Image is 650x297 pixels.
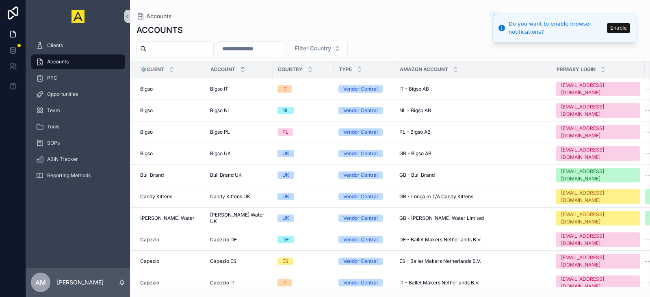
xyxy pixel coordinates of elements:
span: Capezio [140,280,159,286]
span: Bigso [140,86,153,92]
span: Bigso [140,129,153,135]
span: Filter Country [295,44,331,52]
div: [EMAIL_ADDRESS][DOMAIN_NAME] [561,211,635,225]
span: ⚙️Client [141,66,164,73]
img: App logo [71,10,84,23]
a: Accounts [31,54,125,69]
div: [EMAIL_ADDRESS][DOMAIN_NAME] [561,275,635,290]
span: Capezio [140,236,159,243]
span: Account [210,66,235,73]
div: IT [282,85,287,93]
div: Vendor Central [343,171,378,179]
div: Vendor Central [343,107,378,114]
div: IT [282,279,287,286]
span: -- [645,236,650,243]
div: PL [282,128,288,136]
span: Bigso PL [210,129,230,135]
span: Bigso NL [210,107,230,114]
span: -- [645,280,650,286]
p: [PERSON_NAME] [57,278,104,286]
span: -- [645,86,650,92]
div: Vendor Central [343,128,378,136]
span: Accounts [146,12,172,20]
span: -- [645,129,650,135]
a: ASIN Tracker [31,152,125,167]
a: Reporting Methods [31,168,125,183]
span: Type [339,66,352,73]
span: Country [278,66,303,73]
div: NL [282,107,289,114]
div: [EMAIL_ADDRESS][DOMAIN_NAME] [561,125,635,139]
span: Clients [47,42,63,49]
span: Candy Kittens [140,193,172,200]
a: SOPs [31,136,125,150]
span: Bull Brand [140,172,164,178]
a: Accounts [136,12,172,20]
div: UK [282,171,289,179]
span: Amazon Account [400,66,448,73]
a: PPC [31,71,125,85]
span: NL - Bigso AB [399,107,431,114]
span: Bull Brand UK [210,172,242,178]
span: GB - Bull Brand [399,172,435,178]
div: Vendor Central [343,279,378,286]
a: Tools [31,119,125,134]
div: Vendor Central [343,85,378,93]
a: Opportunities [31,87,125,102]
div: Vendor Central [343,258,378,265]
span: Capezio ES [210,258,236,264]
span: IT - Bigso AB [399,86,429,92]
span: Bigso UK [210,150,231,157]
span: -- [645,172,650,178]
span: DE - Ballet Makers Netherlands B.V. [399,236,481,243]
span: Capezio DE [210,236,237,243]
span: GB - Bigso AB [399,150,431,157]
div: Vendor Central [343,150,378,157]
div: [EMAIL_ADDRESS][DOMAIN_NAME] [561,82,635,96]
span: GB - Longaim T/A Candy Kittens [399,193,473,200]
span: [PERSON_NAME] Water UK [210,212,268,225]
span: GB - [PERSON_NAME] Water Limited [399,215,484,221]
div: [EMAIL_ADDRESS][DOMAIN_NAME] [561,168,635,182]
span: Capezio IT [210,280,235,286]
a: Team [31,103,125,118]
h1: ACCOUNTS [136,24,183,36]
span: ES - Ballet Makers Netherlands B.V. [399,258,481,264]
span: AM [35,277,46,287]
div: DE [282,236,289,243]
span: -- [645,258,650,264]
div: [EMAIL_ADDRESS][DOMAIN_NAME] [561,146,635,161]
div: [EMAIL_ADDRESS][DOMAIN_NAME] [561,103,635,118]
span: Capezio [140,258,159,264]
div: scrollable content [26,33,130,193]
div: [EMAIL_ADDRESS][DOMAIN_NAME] [561,189,635,204]
span: PL - Bigso AB [399,129,431,135]
span: Accounts [47,59,69,65]
button: Close toast [490,11,498,19]
span: Bigso IT [210,86,228,92]
span: PPC [47,75,57,81]
span: SOPs [47,140,60,146]
div: [EMAIL_ADDRESS][DOMAIN_NAME] [561,254,635,269]
span: Team [47,107,60,114]
span: [PERSON_NAME] Water [140,215,195,221]
div: Do you want to enable browser notifications? [509,20,604,36]
span: Bigso [140,107,153,114]
div: UK [282,193,289,200]
button: Select Button [288,41,348,56]
span: Primary Login [557,66,596,73]
span: -- [645,107,650,114]
span: ASIN Tracker [47,156,78,163]
a: Clients [31,38,125,53]
span: Opportunities [47,91,78,98]
span: IT - Ballet Makers Netherlands B.V. [399,280,479,286]
div: Vendor Central [343,193,378,200]
div: ES [282,258,288,265]
span: Reporting Methods [47,172,91,179]
div: UK [282,150,289,157]
button: Enable [607,23,630,33]
span: Tools [47,124,59,130]
span: Bigso [140,150,153,157]
div: Vendor Central [343,215,378,222]
div: [EMAIL_ADDRESS][DOMAIN_NAME] [561,232,635,247]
